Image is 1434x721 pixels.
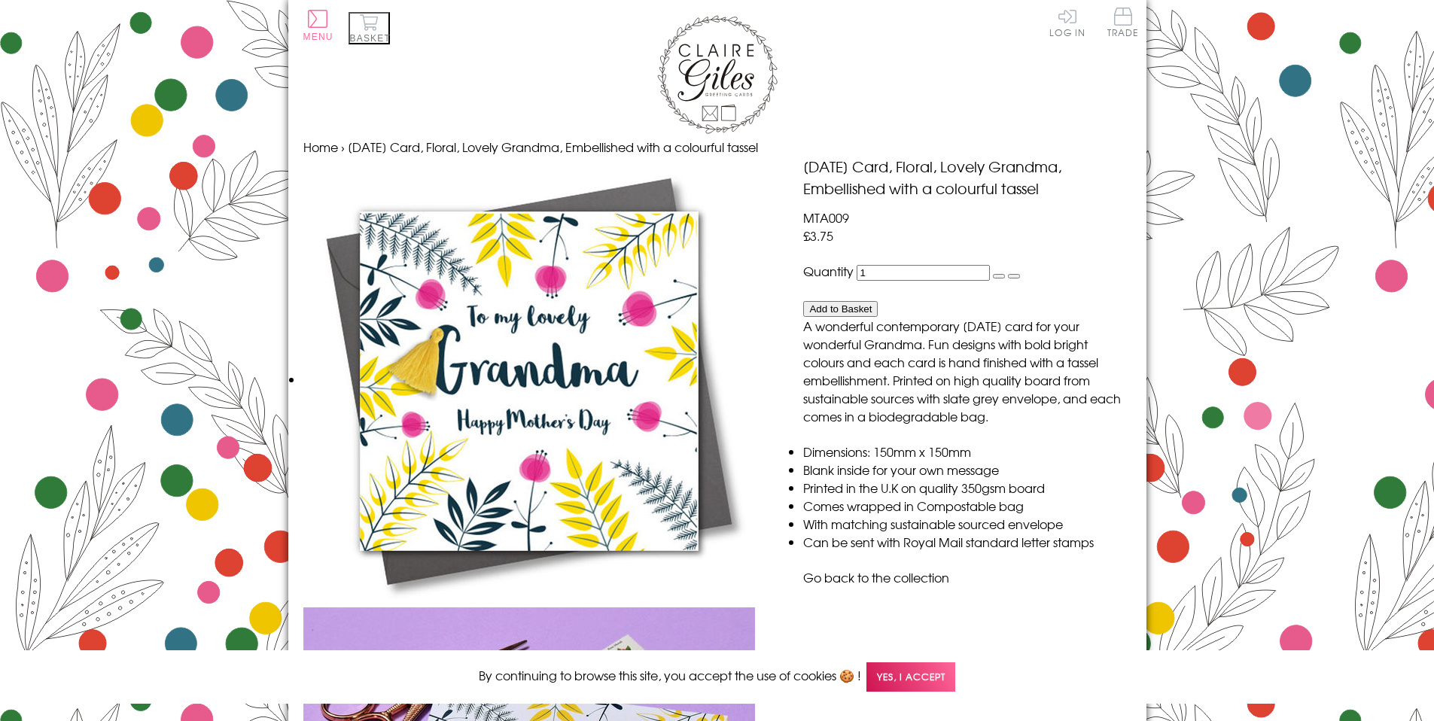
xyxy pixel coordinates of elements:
nav: breadcrumbs [303,138,1131,156]
p: A wonderful contemporary [DATE] card for your wonderful Grandma. Fun designs with bold bright col... [803,317,1131,425]
li: Can be sent with Royal Mail standard letter stamps [803,533,1131,551]
a: Home [303,138,338,156]
button: Basket [349,12,390,44]
span: Trade [1107,8,1139,37]
a: Go back to the collection [803,568,949,586]
h1: [DATE] Card, Floral, Lovely Grandma, Embellished with a colourful tassel [803,156,1131,199]
li: Printed in the U.K on quality 350gsm board [803,479,1131,497]
span: › [341,138,345,156]
li: With matching sustainable sourced envelope [803,515,1131,533]
img: Mother's Day Card, Floral, Lovely Grandma, Embellished with a colourful tassel [303,156,755,607]
img: Claire Giles Greetings Cards [657,15,778,134]
span: £3.75 [803,227,833,245]
li: Comes wrapped in Compostable bag [803,497,1131,515]
a: Log In [1049,8,1085,37]
label: Quantity [803,262,854,280]
li: Dimensions: 150mm x 150mm [803,443,1131,461]
span: Menu [303,32,333,42]
button: Menu [303,10,333,42]
span: Yes, I accept [866,662,955,692]
li: Blank inside for your own message [803,461,1131,479]
span: [DATE] Card, Floral, Lovely Grandma, Embellished with a colourful tassel [348,138,758,156]
span: Add to Basket [809,303,872,315]
span: MTA009 [803,208,849,227]
button: Add to Basket [803,301,878,317]
a: Trade [1107,8,1139,40]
